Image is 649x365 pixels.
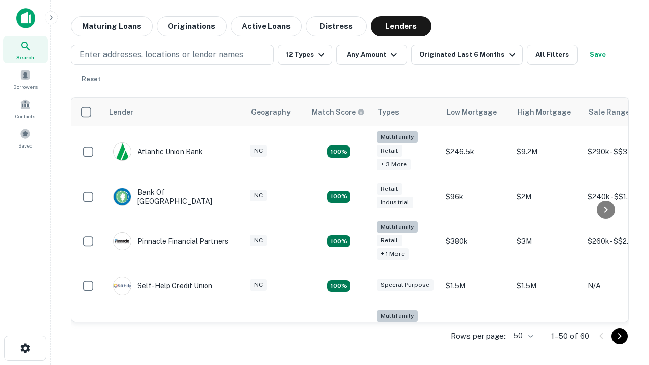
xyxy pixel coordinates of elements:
[327,235,350,247] div: Matching Properties: 17, hasApolloMatch: undefined
[327,280,350,293] div: Matching Properties: 11, hasApolloMatch: undefined
[582,45,614,65] button: Save your search to get updates of matches that match your search criteria.
[71,16,153,36] button: Maturing Loans
[251,106,291,118] div: Geography
[518,106,571,118] div: High Mortgage
[250,145,267,157] div: NC
[441,177,512,216] td: $96k
[113,188,235,206] div: Bank Of [GEOGRAPHIC_DATA]
[16,53,34,61] span: Search
[278,45,332,65] button: 12 Types
[441,98,512,126] th: Low Mortgage
[327,145,350,158] div: Matching Properties: 10, hasApolloMatch: undefined
[109,106,133,118] div: Lender
[3,36,48,63] a: Search
[441,216,512,267] td: $380k
[312,106,365,118] div: Capitalize uses an advanced AI algorithm to match your search with the best lender. The match sco...
[113,322,195,340] div: The Fidelity Bank
[589,106,630,118] div: Sale Range
[327,191,350,203] div: Matching Properties: 15, hasApolloMatch: undefined
[451,330,506,342] p: Rows per page:
[551,330,589,342] p: 1–50 of 60
[377,221,418,233] div: Multifamily
[250,279,267,291] div: NC
[114,188,131,205] img: picture
[18,141,33,150] span: Saved
[103,98,245,126] th: Lender
[512,216,583,267] td: $3M
[377,131,418,143] div: Multifamily
[371,16,431,36] button: Lenders
[377,248,409,260] div: + 1 more
[512,267,583,305] td: $1.5M
[114,233,131,250] img: picture
[377,145,402,157] div: Retail
[113,277,212,295] div: Self-help Credit Union
[250,190,267,201] div: NC
[372,98,441,126] th: Types
[3,124,48,152] a: Saved
[512,177,583,216] td: $2M
[231,16,302,36] button: Active Loans
[441,267,512,305] td: $1.5M
[336,45,407,65] button: Any Amount
[377,279,434,291] div: Special Purpose
[113,142,203,161] div: Atlantic Union Bank
[80,49,243,61] p: Enter addresses, locations or lender names
[377,159,411,170] div: + 3 more
[3,95,48,122] a: Contacts
[13,83,38,91] span: Borrowers
[441,126,512,177] td: $246.5k
[598,284,649,333] iframe: Chat Widget
[411,45,523,65] button: Originated Last 6 Months
[306,98,372,126] th: Capitalize uses an advanced AI algorithm to match your search with the best lender. The match sco...
[114,277,131,295] img: picture
[15,112,35,120] span: Contacts
[377,197,413,208] div: Industrial
[512,98,583,126] th: High Mortgage
[512,305,583,356] td: $3.2M
[16,8,35,28] img: capitalize-icon.png
[377,183,402,195] div: Retail
[527,45,578,65] button: All Filters
[157,16,227,36] button: Originations
[611,328,628,344] button: Go to next page
[441,305,512,356] td: $246k
[419,49,518,61] div: Originated Last 6 Months
[3,65,48,93] a: Borrowers
[75,69,107,89] button: Reset
[245,98,306,126] th: Geography
[250,235,267,246] div: NC
[378,106,399,118] div: Types
[377,235,402,246] div: Retail
[113,232,228,250] div: Pinnacle Financial Partners
[377,310,418,322] div: Multifamily
[510,328,535,343] div: 50
[114,143,131,160] img: picture
[71,45,274,65] button: Enter addresses, locations or lender names
[512,126,583,177] td: $9.2M
[447,106,497,118] div: Low Mortgage
[312,106,363,118] h6: Match Score
[306,16,367,36] button: Distress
